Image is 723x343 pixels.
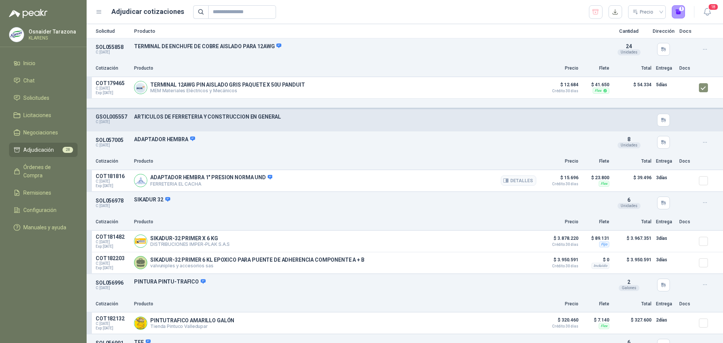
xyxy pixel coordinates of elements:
span: Exp: [DATE] [96,91,130,95]
p: PINTUTRAFICO AMARILLO GALÓN [150,317,234,323]
span: Órdenes de Compra [23,163,70,180]
a: Negociaciones [9,125,78,140]
p: COT182132 [96,316,130,322]
span: C: [DATE] [96,86,130,91]
p: $ 3.950.591 [541,255,578,268]
p: C: [DATE] [96,50,130,55]
a: Inicio [9,56,78,70]
p: Total [614,65,651,72]
img: Company Logo [9,27,24,42]
p: SIKADUR 32 [134,197,606,203]
span: Exp: [DATE] [96,244,130,249]
p: Total [614,158,651,165]
p: KLARENS [29,36,76,40]
p: 3 días [656,255,675,264]
p: GSOL005557 [96,114,130,120]
p: $ 3.878.220 [541,234,578,247]
p: $ 15.696 [541,173,578,186]
p: FERRETERIA EL CACHA [150,181,272,187]
span: Crédito 30 días [541,264,578,268]
span: Licitaciones [23,111,51,119]
p: $ 7.140 [583,316,609,325]
p: Total [614,300,651,308]
span: C: [DATE] [96,240,130,244]
p: C: [DATE] [96,120,130,124]
div: Flex [593,88,609,94]
a: Licitaciones [9,108,78,122]
div: Flex [599,181,609,187]
span: Crédito 30 días [541,182,578,186]
div: Fijo [599,241,609,247]
span: 2 [627,279,630,285]
p: Producto [134,65,536,72]
p: $ 12.684 [541,80,578,93]
span: 24 [626,43,632,49]
p: Solicitud [96,29,130,34]
p: Cotización [96,65,130,72]
div: Precio [633,6,654,18]
img: Company Logo [134,174,147,187]
p: Producto [134,218,536,226]
p: Tienda Pintuco Valledupar [150,323,234,329]
p: Cotización [96,300,130,308]
button: 1 [672,5,685,19]
p: ADAPTADOR HEMBRA 1" PRESION NORMA UND [150,174,272,181]
p: $ 327.600 [614,316,651,331]
p: Flete [583,65,609,72]
p: Entrega [656,218,675,226]
p: Entrega [656,300,675,308]
p: COT181482 [96,234,130,240]
p: Precio [541,300,578,308]
p: COT179465 [96,80,130,86]
p: Docs [679,300,694,308]
p: 3 días [656,234,675,243]
p: Producto [134,29,606,34]
span: Remisiones [23,189,51,197]
a: Chat [9,73,78,88]
p: $ 54.334 [614,80,651,95]
p: MEM Materiales Eléctricos y Mecánicos [150,88,305,93]
span: 6 [627,197,630,203]
p: Cotización [96,158,130,165]
p: Flete [583,218,609,226]
p: Docs [679,158,694,165]
p: $ 3.967.351 [614,234,651,249]
span: Crédito 30 días [541,325,578,328]
p: $ 320.460 [541,316,578,328]
p: ADAPTADOR HEMBRA [134,136,606,143]
div: Galones [619,285,639,291]
p: 5 días [656,80,675,89]
span: C: [DATE] [96,179,130,184]
div: Flex [599,323,609,329]
p: Flete [583,300,609,308]
span: C: [DATE] [96,261,130,266]
p: DISTRIBUCIONES IMPER-PLAK S.A.S [150,241,230,247]
a: Adjudicación28 [9,143,78,157]
p: Total [614,218,651,226]
p: Precio [541,158,578,165]
p: $ 41.650 [583,80,609,89]
a: Remisiones [9,186,78,200]
p: $ 39.496 [614,173,651,188]
p: Producto [134,300,536,308]
p: SOL056996 [96,280,130,286]
p: $ 3.950.591 [614,255,651,270]
p: SOL057005 [96,137,130,143]
a: Manuales y ayuda [9,220,78,235]
div: Unidades [618,49,641,55]
span: 28 [63,147,73,153]
span: Crédito 30 días [541,89,578,93]
p: Entrega [656,65,675,72]
a: Solicitudes [9,91,78,105]
span: Inicio [23,59,35,67]
div: Unidades [618,203,641,209]
span: Manuales y ayuda [23,223,66,232]
p: C: [DATE] [96,143,130,148]
p: Producto [134,158,536,165]
div: Incluido [592,263,609,269]
span: Exp: [DATE] [96,184,130,188]
p: SIKADUR-32 PRIMER X 6 KG [150,235,230,241]
p: 2 días [656,316,675,325]
span: 18 [708,3,718,11]
p: valvuniples y accesorios sas [150,263,365,268]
